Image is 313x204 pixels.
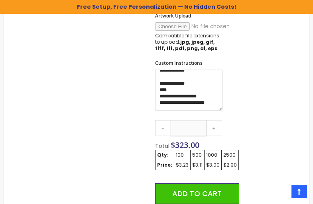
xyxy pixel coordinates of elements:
[155,33,222,52] p: Compatible file extensions to upload:
[175,140,199,150] span: 323.00
[155,60,203,66] span: Custom Instructions
[206,120,222,136] a: +
[155,12,191,19] span: Artwork Upload
[155,120,171,136] a: -
[171,140,199,150] span: $
[155,39,217,52] strong: jpg, jpeg, gif, tiff, tif, pdf, png, ai, eps
[155,142,171,150] span: Total:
